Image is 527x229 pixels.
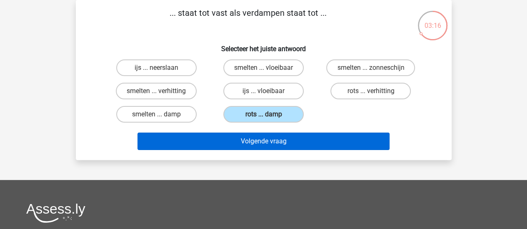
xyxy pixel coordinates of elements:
div: 03:16 [417,10,448,31]
label: smelten ... zonneschijn [326,59,415,76]
label: ijs ... neerslaan [116,59,197,76]
label: smelten ... vloeibaar [223,59,304,76]
label: ijs ... vloeibaar [223,83,304,99]
label: rots ... damp [223,106,304,123]
p: ... staat tot vast als verdampen staat tot ... [89,7,407,32]
label: smelten ... damp [116,106,197,123]
label: rots ... verhitting [330,83,411,99]
label: smelten ... verhitting [116,83,197,99]
h6: Selecteer het juiste antwoord [89,38,438,53]
img: Assessly logo [26,203,85,223]
button: Volgende vraag [137,133,390,150]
